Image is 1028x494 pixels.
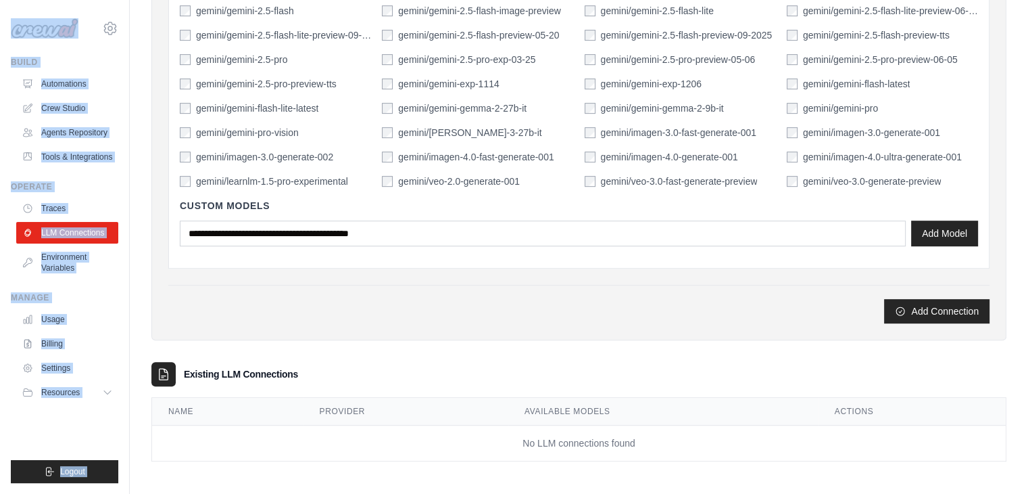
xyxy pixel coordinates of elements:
[196,4,294,18] label: gemini/gemini-2.5-flash
[585,30,595,41] input: gemini/gemini-2.5-flash-preview-09-2025
[180,103,191,114] input: gemini/gemini-flash-lite-latest
[803,4,978,18] label: gemini/gemini-2.5-flash-lite-preview-06-17
[601,77,702,91] label: gemini/gemini-exp-1206
[884,299,989,323] button: Add Connection
[180,199,978,212] h4: Custom Models
[787,5,798,16] input: gemini/gemini-2.5-flash-lite-preview-06-17
[601,126,756,139] label: gemini/imagen-3.0-fast-generate-001
[382,30,393,41] input: gemini/gemini-2.5-flash-preview-05-20
[803,102,878,115] label: gemini/gemini-pro
[16,382,118,403] button: Resources
[16,97,118,119] a: Crew Studio
[16,309,118,330] a: Usage
[787,103,798,114] input: gemini/gemini-pro
[508,398,818,426] th: Available Models
[787,30,798,41] input: gemini/gemini-2.5-flash-preview-tts
[818,398,1006,426] th: Actions
[398,175,520,188] label: gemini/veo-2.0-generate-001
[16,73,118,95] a: Automations
[180,30,191,41] input: gemini/gemini-2.5-flash-lite-preview-09-2025
[585,5,595,16] input: gemini/gemini-2.5-flash-lite
[803,150,962,164] label: gemini/imagen-4.0-ultra-generate-001
[787,54,798,65] input: gemini/gemini-2.5-pro-preview-06-05
[585,103,595,114] input: gemini/gemini-gemma-2-9b-it
[180,78,191,89] input: gemini/gemini-2.5-pro-preview-tts
[382,5,393,16] input: gemini/gemini-2.5-flash-image-preview
[398,77,499,91] label: gemini/gemini-exp-1114
[382,127,393,138] input: gemini/gemma-3-27b-it
[184,367,298,381] h3: Existing LLM Connections
[382,78,393,89] input: gemini/gemini-exp-1114
[803,28,950,42] label: gemini/gemini-2.5-flash-preview-tts
[16,222,118,244] a: LLM Connections
[11,57,118,68] div: Build
[787,127,798,138] input: gemini/imagen-3.0-generate-001
[803,77,910,91] label: gemini/gemini-flash-latest
[398,53,535,66] label: gemini/gemini-2.5-pro-exp-03-25
[382,54,393,65] input: gemini/gemini-2.5-pro-exp-03-25
[152,398,303,426] th: Name
[11,181,118,192] div: Operate
[11,292,118,303] div: Manage
[382,152,393,162] input: gemini/imagen-4.0-fast-generate-001
[398,4,560,18] label: gemini/gemini-2.5-flash-image-preview
[16,122,118,143] a: Agents Repository
[585,78,595,89] input: gemini/gemini-exp-1206
[180,127,191,138] input: gemini/gemini-pro-vision
[180,5,191,16] input: gemini/gemini-2.5-flash
[303,398,508,426] th: Provider
[16,198,118,219] a: Traces
[60,466,85,477] span: Logout
[196,77,337,91] label: gemini/gemini-2.5-pro-preview-tts
[152,426,1006,462] td: No LLM connections found
[601,150,738,164] label: gemini/imagen-4.0-generate-001
[787,152,798,162] input: gemini/imagen-4.0-ultra-generate-001
[585,152,595,162] input: gemini/imagen-4.0-generate-001
[787,176,798,187] input: gemini/veo-3.0-generate-preview
[601,28,773,42] label: gemini/gemini-2.5-flash-preview-09-2025
[180,54,191,65] input: gemini/gemini-2.5-pro
[382,103,393,114] input: gemini/gemini-gemma-2-27b-it
[196,28,371,42] label: gemini/gemini-2.5-flash-lite-preview-09-2025
[41,387,80,398] span: Resources
[382,176,393,187] input: gemini/veo-2.0-generate-001
[196,126,299,139] label: gemini/gemini-pro-vision
[803,126,940,139] label: gemini/imagen-3.0-generate-001
[601,53,756,66] label: gemini/gemini-2.5-pro-preview-05-06
[398,126,541,139] label: gemini/gemma-3-27b-it
[585,54,595,65] input: gemini/gemini-2.5-pro-preview-05-06
[787,78,798,89] input: gemini/gemini-flash-latest
[11,460,118,483] button: Logout
[196,150,333,164] label: gemini/imagen-3.0-generate-002
[180,152,191,162] input: gemini/imagen-3.0-generate-002
[16,246,118,279] a: Environment Variables
[601,175,758,188] label: gemini/veo-3.0-fast-generate-preview
[16,146,118,168] a: Tools & Integrations
[196,175,348,188] label: gemini/learnlm-1.5-pro-experimental
[180,176,191,187] input: gemini/learnlm-1.5-pro-experimental
[803,53,958,66] label: gemini/gemini-2.5-pro-preview-06-05
[196,53,287,66] label: gemini/gemini-2.5-pro
[398,150,554,164] label: gemini/imagen-4.0-fast-generate-001
[911,221,978,246] button: Add Model
[16,357,118,379] a: Settings
[803,175,941,188] label: gemini/veo-3.0-generate-preview
[11,18,78,39] img: Logo
[601,102,724,115] label: gemini/gemini-gemma-2-9b-it
[398,102,527,115] label: gemini/gemini-gemma-2-27b-it
[601,4,714,18] label: gemini/gemini-2.5-flash-lite
[585,176,595,187] input: gemini/veo-3.0-fast-generate-preview
[196,102,318,115] label: gemini/gemini-flash-lite-latest
[585,127,595,138] input: gemini/imagen-3.0-fast-generate-001
[398,28,559,42] label: gemini/gemini-2.5-flash-preview-05-20
[16,333,118,355] a: Billing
